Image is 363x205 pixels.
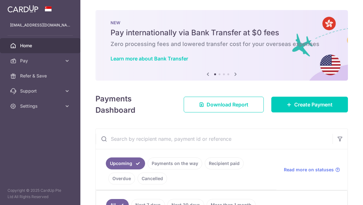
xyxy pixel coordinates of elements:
[271,97,348,112] a: Create Payment
[96,129,333,149] input: Search by recipient name, payment id or reference
[111,20,333,25] p: NEW
[111,28,333,38] h5: Pay internationally via Bank Transfer at $0 fees
[106,157,145,169] a: Upcoming
[20,58,62,64] span: Pay
[205,157,244,169] a: Recipient paid
[108,173,135,185] a: Overdue
[20,88,62,94] span: Support
[138,173,167,185] a: Cancelled
[207,101,248,108] span: Download Report
[95,10,348,81] img: Bank transfer banner
[10,22,70,28] p: [EMAIL_ADDRESS][DOMAIN_NAME]
[284,167,340,173] a: Read more on statuses
[184,97,264,112] a: Download Report
[148,157,202,169] a: Payments on the way
[20,43,62,49] span: Home
[284,167,334,173] span: Read more on statuses
[111,40,333,48] h6: Zero processing fees and lowered transfer cost for your overseas expenses
[111,55,188,62] a: Learn more about Bank Transfer
[95,93,172,116] h4: Payments Dashboard
[20,73,62,79] span: Refer & Save
[294,101,333,108] span: Create Payment
[8,5,38,13] img: CardUp
[20,103,62,109] span: Settings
